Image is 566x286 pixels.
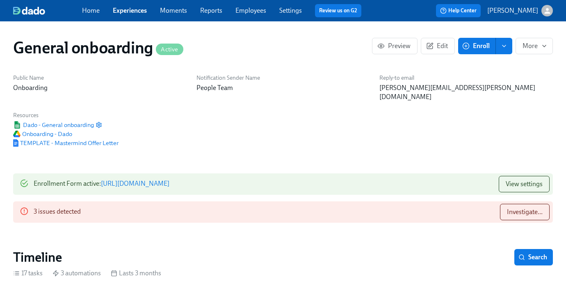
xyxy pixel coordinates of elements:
a: Google SheetDado - General onboarding [13,121,94,129]
span: Investigate... [507,208,543,216]
h1: General onboarding [13,38,183,58]
a: Experiences [113,7,147,14]
span: Onboarding - Dado [13,130,72,138]
a: Settings [279,7,302,14]
button: View settings [499,176,550,192]
button: Investigate... [500,204,550,220]
img: Google Sheet [13,121,21,129]
div: Enrollment Form active : [34,176,169,192]
a: [URL][DOMAIN_NAME] [101,180,169,187]
span: Active [156,46,183,53]
h2: Timeline [13,249,62,265]
button: Enroll [458,38,496,54]
button: Review us on G2 [315,4,361,17]
span: Search [520,253,547,261]
button: More [516,38,553,54]
div: 3 issues detected [34,204,81,220]
a: dado [13,7,82,15]
span: Help Center [440,7,477,15]
button: Preview [372,38,418,54]
a: Home [82,7,100,14]
span: TEMPLATE - Mastermind Offer Letter [13,139,119,147]
button: Help Center [436,4,481,17]
img: dado [13,7,45,15]
span: Enroll [464,42,490,50]
button: [PERSON_NAME] [487,5,553,16]
p: [PERSON_NAME][EMAIL_ADDRESS][PERSON_NAME][DOMAIN_NAME] [379,83,553,101]
button: Search [514,249,553,265]
button: enroll [496,38,512,54]
a: Google DriveOnboarding - Dado [13,130,72,138]
h6: Public Name [13,74,187,82]
img: Google Drive [13,131,21,137]
h6: Notification Sender Name [196,74,370,82]
div: 3 automations [52,269,101,278]
span: Dado - General onboarding [13,121,94,129]
a: Employees [235,7,266,14]
p: People Team [196,83,370,92]
span: Preview [379,42,411,50]
div: Lasts 3 months [111,269,161,278]
span: View settings [506,180,543,188]
h6: Resources [13,111,119,119]
a: Google DocumentTEMPLATE - Mastermind Offer Letter [13,139,119,147]
p: [PERSON_NAME] [487,6,538,15]
span: More [523,42,546,50]
button: Edit [421,38,455,54]
div: 17 tasks [13,269,43,278]
a: Moments [160,7,187,14]
h6: Reply-to email [379,74,553,82]
p: Onboarding [13,83,187,92]
a: Reports [200,7,222,14]
img: Google Document [13,139,18,147]
span: Edit [428,42,448,50]
a: Review us on G2 [319,7,357,15]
